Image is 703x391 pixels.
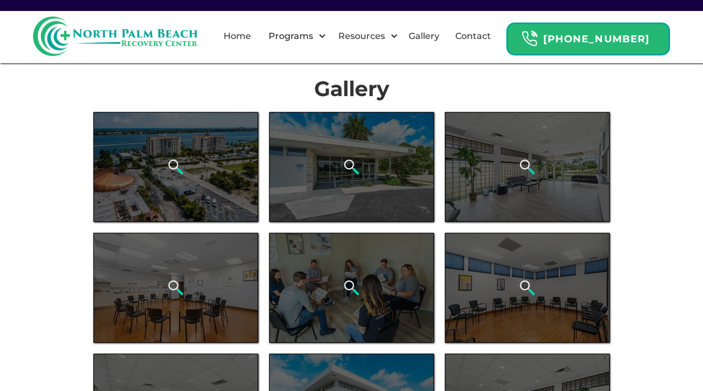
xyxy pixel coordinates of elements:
[93,112,258,222] a: open lightbox
[329,19,401,54] div: Resources
[217,19,258,54] a: Home
[402,19,446,54] a: Gallery
[445,233,610,343] a: open lightbox
[259,19,329,54] div: Programs
[93,77,610,101] h1: Gallery
[336,30,388,43] div: Resources
[269,233,434,343] a: open lightbox
[521,30,538,47] img: Header Calendar Icons
[445,112,610,222] a: open lightbox
[93,233,258,343] a: open lightbox
[543,33,650,45] strong: [PHONE_NUMBER]
[506,17,670,55] a: Header Calendar Icons[PHONE_NUMBER]
[266,30,316,43] div: Programs
[269,112,434,222] a: open lightbox
[449,19,498,54] a: Contact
